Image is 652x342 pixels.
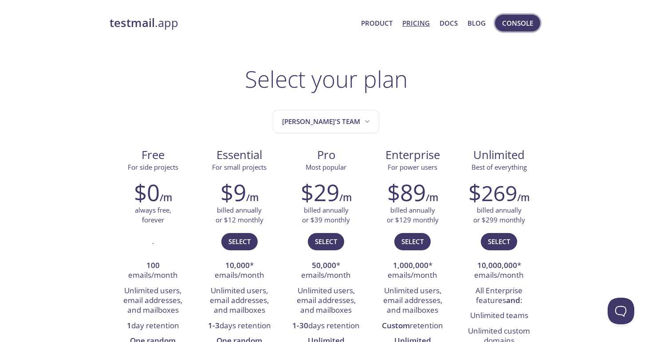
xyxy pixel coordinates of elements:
span: Free [117,148,189,163]
strong: 10,000,000 [477,260,517,270]
button: Select [394,233,431,250]
h6: /m [160,190,172,205]
button: Select [221,233,258,250]
strong: Custom [382,320,410,330]
h2: $9 [220,179,246,206]
a: Pricing [402,17,430,29]
h2: $89 [387,179,426,206]
h6: /m [246,190,259,205]
li: days retention [289,319,362,334]
button: Haseeb's team [273,110,379,133]
span: Select [401,236,424,247]
h6: /m [339,190,352,205]
li: Unlimited users, email addresses, and mailboxes [116,284,189,319]
span: For side projects [128,163,178,171]
span: Most popular [306,163,346,171]
p: always free, forever [135,206,171,225]
strong: testmail [110,15,155,31]
li: * emails/month [203,258,276,284]
li: * emails/month [463,258,536,284]
iframe: Help Scout Beacon - Open [608,298,634,324]
span: Console [502,17,533,29]
h6: /m [517,190,530,205]
strong: 50,000 [312,260,336,270]
span: For small projects [212,163,267,171]
strong: 1-30 [292,320,308,330]
li: Unlimited users, email addresses, and mailboxes [289,284,362,319]
strong: 1 [127,320,131,330]
a: Docs [440,17,458,29]
h2: $29 [301,179,339,206]
strong: and [506,295,520,305]
li: retention [376,319,449,334]
p: billed annually or $299 monthly [473,206,525,225]
span: Enterprise [377,148,449,163]
li: emails/month [116,258,189,284]
a: testmail.app [110,16,354,31]
span: 269 [481,179,517,207]
li: Unlimited users, email addresses, and mailboxes [203,284,276,319]
span: Select [228,236,251,247]
p: billed annually or $129 monthly [387,206,439,225]
a: Blog [467,17,486,29]
span: Pro [290,148,362,163]
li: All Enterprise features : [463,284,536,309]
li: days retention [203,319,276,334]
li: Unlimited users, email addresses, and mailboxes [376,284,449,319]
span: Select [488,236,510,247]
strong: 100 [146,260,160,270]
span: Unlimited [473,147,525,163]
strong: 10,000 [225,260,250,270]
li: day retention [116,319,189,334]
strong: 1,000,000 [393,260,428,270]
p: billed annually or $39 monthly [302,206,350,225]
h2: $0 [134,179,160,206]
p: billed annually or $12 monthly [216,206,263,225]
li: * emails/month [289,258,362,284]
button: Select [481,233,517,250]
span: [PERSON_NAME]'s team [282,116,372,128]
li: * emails/month [376,258,449,284]
li: Unlimited teams [463,308,536,323]
span: Best of everything [471,163,527,171]
button: Console [495,15,540,31]
h1: Select your plan [245,66,408,92]
span: For power users [388,163,437,171]
strong: 1-3 [208,320,220,330]
a: Product [361,17,393,29]
h2: $ [468,179,517,206]
h6: /m [426,190,438,205]
span: Essential [203,148,275,163]
span: Select [315,236,337,247]
button: Select [308,233,344,250]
